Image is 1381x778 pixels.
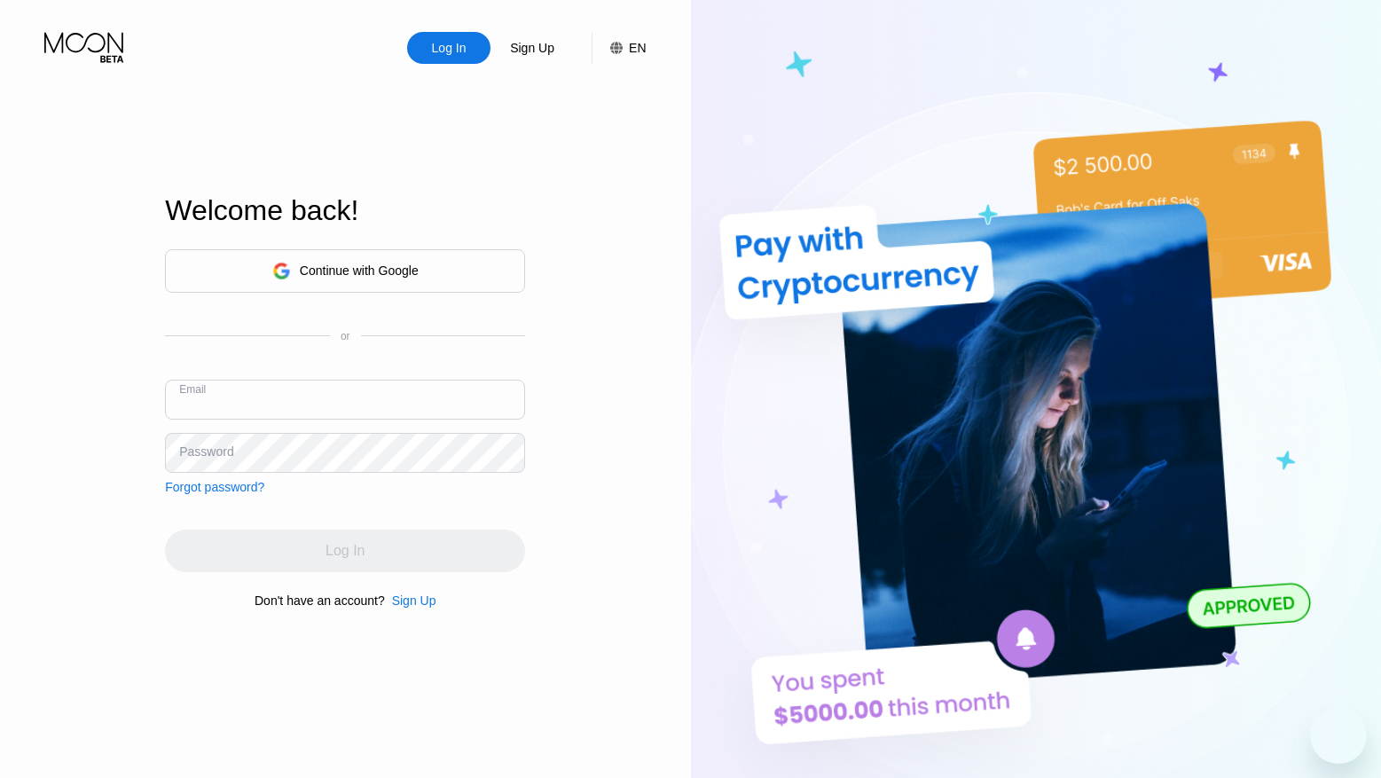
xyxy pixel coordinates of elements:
div: Log In [407,32,490,64]
div: EN [629,41,646,55]
div: Sign Up [490,32,574,64]
div: Log In [430,39,468,57]
div: Welcome back! [165,194,525,227]
div: Continue with Google [165,249,525,293]
div: Forgot password? [165,480,264,494]
div: Sign Up [392,593,436,608]
div: Don't have an account? [255,593,385,608]
div: or [341,330,350,342]
div: Email [179,383,206,396]
div: Sign Up [385,593,436,608]
iframe: Кнопка запуска окна обмена сообщениями [1310,707,1367,764]
div: Continue with Google [300,263,419,278]
div: Sign Up [508,39,556,57]
div: EN [592,32,646,64]
div: Password [179,444,233,459]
